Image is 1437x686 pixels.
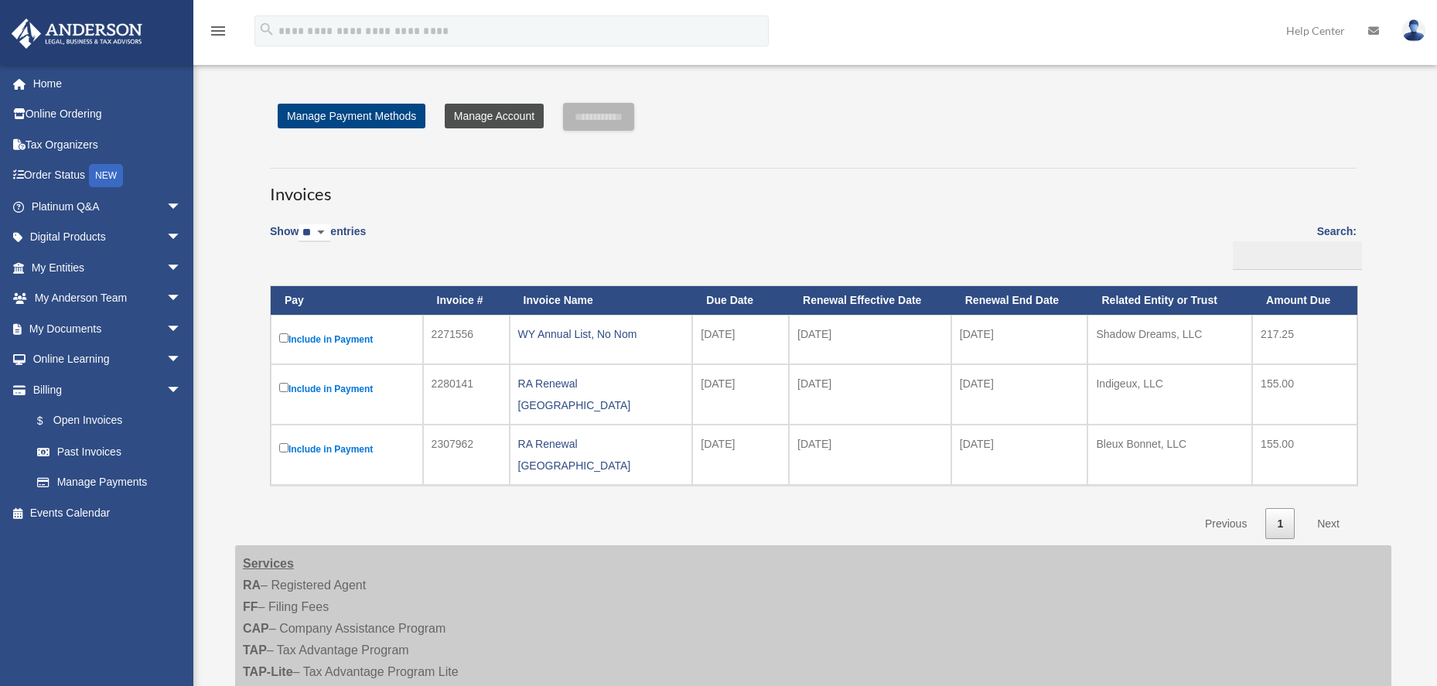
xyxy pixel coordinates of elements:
[789,425,951,485] td: [DATE]
[1227,222,1357,270] label: Search:
[7,19,147,49] img: Anderson Advisors Platinum Portal
[1233,241,1362,271] input: Search:
[22,436,197,467] a: Past Invoices
[518,433,684,476] div: RA Renewal [GEOGRAPHIC_DATA]
[789,364,951,425] td: [DATE]
[166,191,197,223] span: arrow_drop_down
[209,27,227,40] a: menu
[279,330,415,349] label: Include in Payment
[1402,19,1425,42] img: User Pic
[692,364,789,425] td: [DATE]
[1252,425,1357,485] td: 155.00
[951,364,1088,425] td: [DATE]
[279,443,288,452] input: Include in Payment
[789,315,951,364] td: [DATE]
[22,467,197,498] a: Manage Payments
[258,21,275,38] i: search
[243,665,293,678] strong: TAP-Lite
[1252,286,1357,315] th: Amount Due: activate to sort column ascending
[11,283,205,314] a: My Anderson Teamarrow_drop_down
[166,222,197,254] span: arrow_drop_down
[518,373,684,416] div: RA Renewal [GEOGRAPHIC_DATA]
[11,191,205,222] a: Platinum Q&Aarrow_drop_down
[692,286,789,315] th: Due Date: activate to sort column ascending
[1193,508,1258,540] a: Previous
[789,286,951,315] th: Renewal Effective Date: activate to sort column ascending
[278,104,425,128] a: Manage Payment Methods
[209,22,227,40] i: menu
[11,160,205,192] a: Order StatusNEW
[166,344,197,376] span: arrow_drop_down
[1306,508,1351,540] a: Next
[166,313,197,345] span: arrow_drop_down
[279,440,415,459] label: Include in Payment
[1252,364,1357,425] td: 155.00
[299,224,330,242] select: Showentries
[279,333,288,343] input: Include in Payment
[11,252,205,283] a: My Entitiesarrow_drop_down
[1087,315,1252,364] td: Shadow Dreams, LLC
[46,411,53,431] span: $
[243,643,267,657] strong: TAP
[279,380,415,398] label: Include in Payment
[243,622,269,635] strong: CAP
[1252,315,1357,364] td: 217.25
[22,405,189,437] a: $Open Invoices
[692,315,789,364] td: [DATE]
[166,374,197,406] span: arrow_drop_down
[11,222,205,253] a: Digital Productsarrow_drop_down
[423,286,510,315] th: Invoice #: activate to sort column ascending
[1087,425,1252,485] td: Bleux Bonnet, LLC
[243,578,261,592] strong: RA
[518,323,684,345] div: WY Annual List, No Nom
[423,425,510,485] td: 2307962
[692,425,789,485] td: [DATE]
[11,313,205,344] a: My Documentsarrow_drop_down
[951,315,1088,364] td: [DATE]
[423,364,510,425] td: 2280141
[271,286,423,315] th: Pay: activate to sort column descending
[11,68,205,99] a: Home
[11,344,205,375] a: Online Learningarrow_drop_down
[951,286,1088,315] th: Renewal End Date: activate to sort column ascending
[1265,508,1295,540] a: 1
[243,557,294,570] strong: Services
[89,164,123,187] div: NEW
[11,99,205,130] a: Online Ordering
[445,104,544,128] a: Manage Account
[1087,286,1252,315] th: Related Entity or Trust: activate to sort column ascending
[270,222,366,258] label: Show entries
[11,129,205,160] a: Tax Organizers
[1087,364,1252,425] td: Indigeux, LLC
[11,497,205,528] a: Events Calendar
[243,600,258,613] strong: FF
[510,286,693,315] th: Invoice Name: activate to sort column ascending
[11,374,197,405] a: Billingarrow_drop_down
[951,425,1088,485] td: [DATE]
[423,315,510,364] td: 2271556
[279,383,288,392] input: Include in Payment
[270,168,1357,206] h3: Invoices
[166,283,197,315] span: arrow_drop_down
[166,252,197,284] span: arrow_drop_down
